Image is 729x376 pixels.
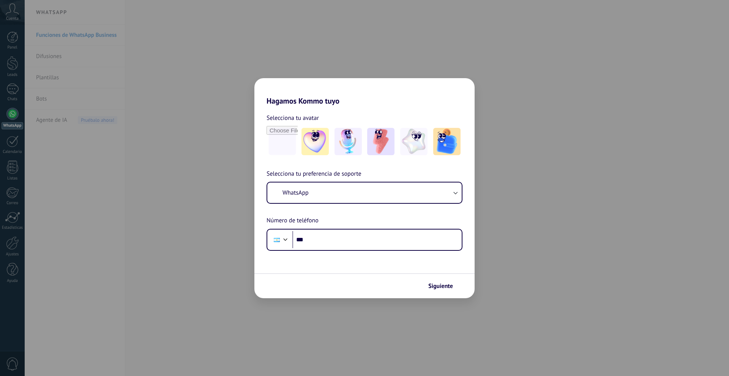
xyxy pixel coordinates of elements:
span: Siguiente [428,283,453,289]
button: WhatsApp [267,182,462,203]
span: WhatsApp [282,189,309,197]
img: -4.jpeg [400,128,428,155]
span: Selecciona tu avatar [267,113,319,123]
span: Número de teléfono [267,216,319,226]
img: -2.jpeg [335,128,362,155]
button: Siguiente [425,280,463,293]
img: -1.jpeg [301,128,329,155]
img: -3.jpeg [367,128,394,155]
div: Argentina: + 54 [270,232,284,248]
span: Selecciona tu preferencia de soporte [267,169,361,179]
img: -5.jpeg [433,128,461,155]
h2: Hagamos Kommo tuyo [254,78,475,105]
